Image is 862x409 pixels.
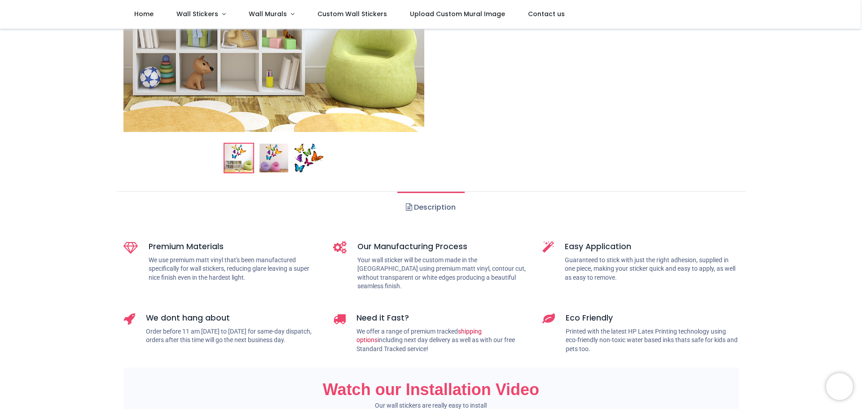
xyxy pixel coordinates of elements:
[566,327,739,354] p: Printed with the latest HP Latex Printing technology using eco-friendly non-toxic water based ink...
[317,9,387,18] span: Custom Wall Stickers
[249,9,287,18] span: Wall Murals
[356,327,529,354] p: We offer a range of premium tracked including next day delivery as well as with our free Standard...
[134,9,154,18] span: Home
[149,256,320,282] p: We use premium matt vinyl that's been manufactured specifically for wall stickers, reducing glare...
[356,312,529,324] h5: Need it Fast?
[176,9,218,18] span: Wall Stickers
[295,144,323,172] img: WS-47524-03
[323,380,539,399] span: Watch our Installation Video
[565,241,739,252] h5: Easy Application
[146,327,320,345] p: Order before 11 am [DATE] to [DATE] for same-day dispatch, orders after this time will go the nex...
[397,192,464,223] a: Description
[259,144,288,172] img: WS-47524-02
[566,312,739,324] h5: Eco Friendly
[146,312,320,324] h5: We dont hang about
[528,9,565,18] span: Contact us
[224,144,253,172] img: Butterfly Collection Colourful Wall Sticker Set
[357,241,529,252] h5: Our Manufacturing Process
[357,256,529,291] p: Your wall sticker will be custom made in the [GEOGRAPHIC_DATA] using premium matt vinyl, contour ...
[410,9,505,18] span: Upload Custom Mural Image
[149,241,320,252] h5: Premium Materials
[826,373,853,400] iframe: Brevo live chat
[565,256,739,282] p: Guaranteed to stick with just the right adhesion, supplied in one piece, making your sticker quic...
